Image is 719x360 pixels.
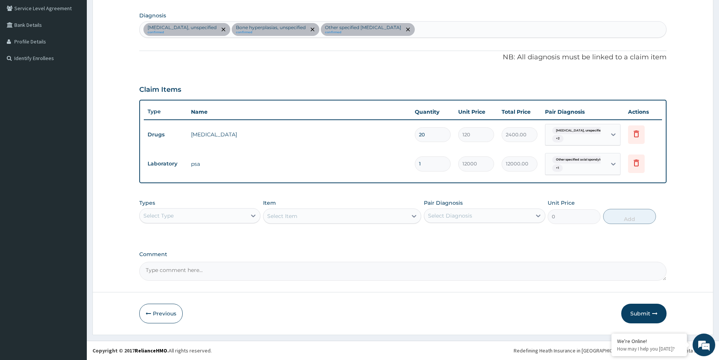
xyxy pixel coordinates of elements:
td: Drugs [144,128,187,142]
p: Bone hyperplasias, unspecified [236,25,306,31]
th: Type [144,105,187,119]
p: [MEDICAL_DATA], unspecified [148,25,217,31]
small: confirmed [236,31,306,34]
p: Other specified [MEDICAL_DATA] [325,25,401,31]
div: Select Type [143,212,174,219]
td: psa [187,156,411,172]
label: Types [139,200,155,206]
th: Unit Price [454,104,498,119]
span: [MEDICAL_DATA], unspecified [552,127,607,134]
td: Laboratory [144,157,187,171]
span: + 1 [552,164,563,172]
div: Chat with us now [39,42,127,52]
span: + 2 [552,135,563,142]
span: remove selection option [405,26,411,33]
p: How may I help you today? [617,346,681,352]
div: Redefining Heath Insurance in [GEOGRAPHIC_DATA] using Telemedicine and Data Science! [514,347,713,354]
label: Comment [139,251,667,258]
span: remove selection option [220,26,227,33]
textarea: Type your message and hit 'Enter' [4,206,144,233]
strong: Copyright © 2017 . [92,347,169,354]
div: We're Online! [617,338,681,345]
h3: Claim Items [139,86,181,94]
button: Submit [621,304,667,323]
div: Select Diagnosis [428,212,472,219]
span: We're online! [44,95,104,172]
p: NB: All diagnosis must be linked to a claim item [139,53,667,62]
div: Minimize live chat window [124,4,142,22]
a: RelianceHMO [135,347,167,354]
label: Pair Diagnosis [424,199,463,207]
th: Name [187,104,411,119]
th: Total Price [498,104,541,119]
img: d_794563401_company_1708531726252_794563401 [14,38,31,57]
button: Previous [139,304,183,323]
th: Quantity [411,104,454,119]
small: confirmed [148,31,217,34]
small: confirmed [325,31,401,34]
th: Pair Diagnosis [541,104,624,119]
button: Add [603,209,656,224]
span: remove selection option [309,26,316,33]
span: Other specified axial spondylo... [552,156,608,164]
label: Diagnosis [139,12,166,19]
td: [MEDICAL_DATA] [187,127,411,142]
footer: All rights reserved. [87,341,719,360]
label: Item [263,199,276,207]
label: Unit Price [548,199,575,207]
th: Actions [624,104,662,119]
